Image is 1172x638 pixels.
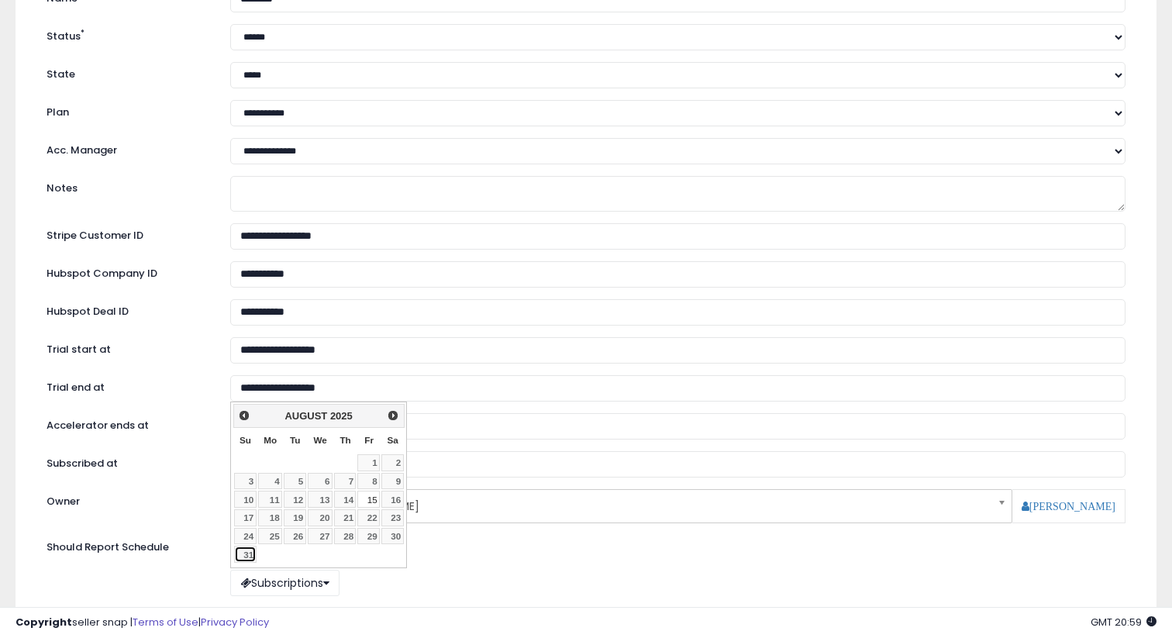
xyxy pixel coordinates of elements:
a: 24 [234,528,257,545]
a: 18 [258,509,283,526]
span: 2025-08-15 20:59 GMT [1091,615,1156,629]
label: Notes [35,176,219,196]
label: Acc. Manager [35,138,219,158]
a: 22 [357,509,380,526]
a: 11 [258,491,283,508]
label: Trial start at [35,337,219,357]
a: 7 [334,473,357,490]
span: [EMAIL_ADDRESS][DOMAIN_NAME] [240,493,982,519]
a: 25 [258,528,283,545]
label: Plan [35,100,219,120]
a: Prev [236,406,253,424]
a: 3 [234,473,257,490]
span: Wednesday [313,435,326,445]
a: 13 [308,491,333,508]
label: Hubspot Company ID [35,261,219,281]
div: seller snap | | [16,616,269,630]
label: Stripe Customer ID [35,223,219,243]
a: 12 [284,491,306,508]
a: Terms of Use [133,615,198,629]
span: Monday [264,435,277,445]
a: 31 [234,546,257,563]
label: Trial end at [35,375,219,395]
a: 10 [234,491,257,508]
a: 9 [381,473,404,490]
span: Thursday [340,435,350,445]
a: 4 [258,473,283,490]
a: 30 [381,528,404,545]
a: 1 [357,454,380,471]
a: 19 [284,509,306,526]
span: Next [387,409,399,422]
label: Subscribed at [35,451,219,471]
a: Next [384,406,402,424]
a: 23 [381,509,404,526]
a: 21 [334,509,357,526]
a: 28 [334,528,357,545]
label: Status [35,24,219,44]
a: 29 [357,528,380,545]
a: 14 [334,491,357,508]
a: Privacy Policy [201,615,269,629]
span: August [284,410,327,422]
a: [PERSON_NAME] [1022,501,1115,512]
button: Subscriptions [230,570,340,596]
label: State [35,62,219,82]
a: 27 [308,528,333,545]
strong: Copyright [16,615,72,629]
a: 26 [284,528,306,545]
a: 8 [357,473,380,490]
span: Saturday [387,435,398,445]
label: Owner [47,495,80,509]
label: Accelerator ends at [35,413,219,433]
label: Should Report Schedule [47,540,169,555]
a: 5 [284,473,306,490]
a: 2 [381,454,404,471]
span: Friday [364,435,374,445]
span: Prev [238,409,250,422]
a: 16 [381,491,404,508]
a: 20 [308,509,333,526]
a: 15 [357,491,380,508]
a: 17 [234,509,257,526]
span: 2025 [330,410,353,422]
span: Tuesday [290,435,300,445]
span: Sunday [240,435,251,445]
label: Hubspot Deal ID [35,299,219,319]
a: 6 [308,473,333,490]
